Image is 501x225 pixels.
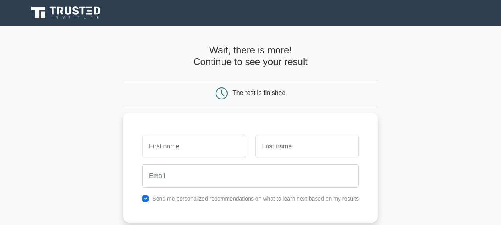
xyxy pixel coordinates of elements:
[152,195,359,202] label: Send me personalized recommendations on what to learn next based on my results
[142,135,246,158] input: First name
[232,89,285,96] div: The test is finished
[255,135,359,158] input: Last name
[142,164,359,187] input: Email
[123,45,378,68] h4: Wait, there is more! Continue to see your result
